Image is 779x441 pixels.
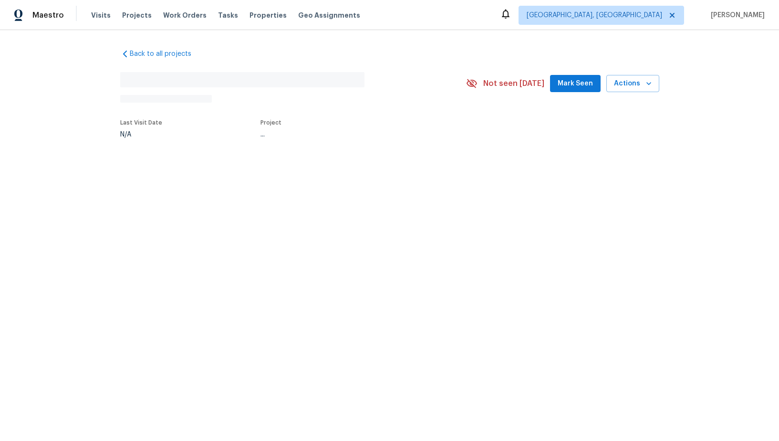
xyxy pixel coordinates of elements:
span: Project [260,120,281,126]
span: [GEOGRAPHIC_DATA], [GEOGRAPHIC_DATA] [527,10,662,20]
span: Work Orders [163,10,207,20]
span: Actions [614,78,652,90]
span: Last Visit Date [120,120,162,126]
button: Actions [606,75,659,93]
div: ... [260,131,444,138]
span: Mark Seen [558,78,593,90]
span: Projects [122,10,152,20]
span: Tasks [218,12,238,19]
span: Geo Assignments [298,10,360,20]
span: Visits [91,10,111,20]
span: [PERSON_NAME] [707,10,765,20]
span: Maestro [32,10,64,20]
div: N/A [120,131,162,138]
button: Mark Seen [550,75,601,93]
span: Properties [249,10,287,20]
span: Not seen [DATE] [483,79,544,88]
a: Back to all projects [120,49,212,59]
